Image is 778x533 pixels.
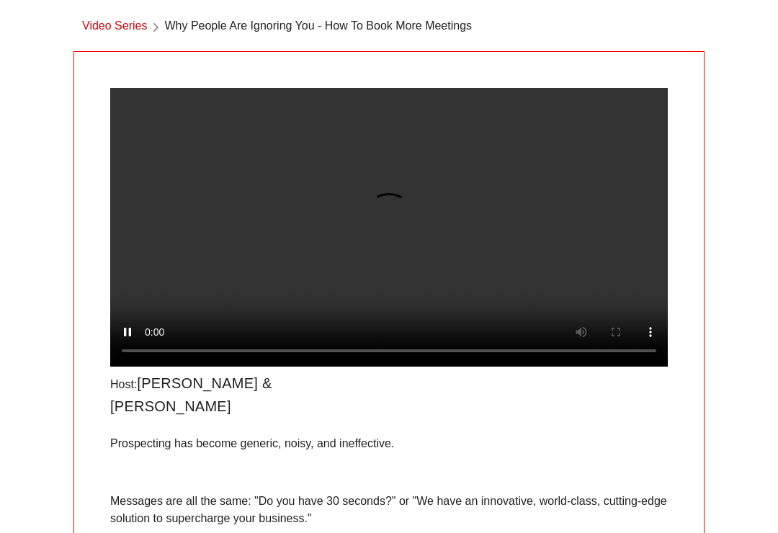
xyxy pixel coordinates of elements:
[110,375,272,414] span: [PERSON_NAME] & [PERSON_NAME]
[164,17,472,37] span: Why People Are Ignoring You - How To Book More Meetings
[110,378,137,390] span: Host:
[82,17,147,37] a: Video Series
[110,493,668,527] p: Messages are all the same: "Do you have 30 seconds?" or "We have an innovative, world-class, cutt...
[110,435,668,452] p: Prospecting has become generic, noisy, and ineffective.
